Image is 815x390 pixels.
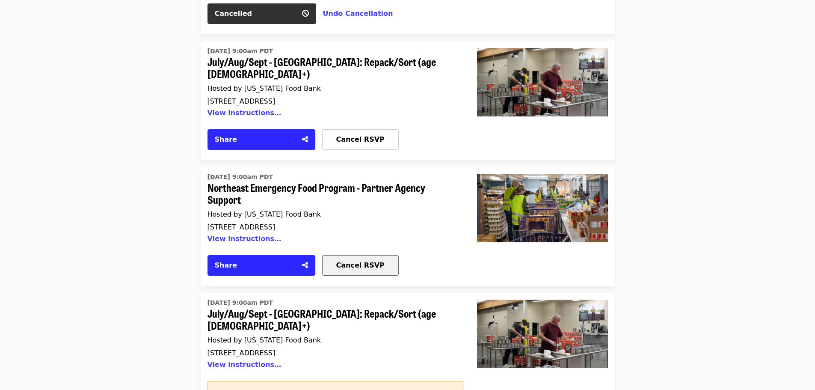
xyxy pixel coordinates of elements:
[207,360,282,369] button: View instructions…
[207,296,456,374] a: July/Aug/Sept - Portland: Repack/Sort (age 16+)
[477,174,608,242] img: Northeast Emergency Food Program - Partner Agency Support
[302,135,308,143] i: share-alt icon
[336,135,385,143] span: Cancel RSVP
[207,170,456,248] a: Northeast Emergency Food Program - Partner Agency Support
[207,235,282,243] button: View instructions…
[207,129,315,150] button: Share
[207,298,273,307] time: [DATE] 9:00am PDT
[207,255,315,276] button: Share
[470,167,615,286] a: Northeast Emergency Food Program - Partner Agency Support
[215,134,297,145] div: Share
[207,307,456,332] span: July/Aug/Sept - [GEOGRAPHIC_DATA]: Repack/Sort (age [DEMOGRAPHIC_DATA]+)
[207,210,321,218] span: Hosted by [US_STATE] Food Bank
[207,223,456,231] div: [STREET_ADDRESS]
[470,41,615,160] a: July/Aug/Sept - Portland: Repack/Sort (age 16+)
[207,97,456,105] div: [STREET_ADDRESS]
[477,300,608,368] img: July/Aug/Sept - Portland: Repack/Sort (age 16+)
[215,9,252,18] span: Cancelled
[207,3,316,24] button: Cancelled
[207,349,456,357] div: [STREET_ADDRESS]
[207,47,273,56] time: [DATE] 9:00am PDT
[336,261,385,269] span: Cancel RSVP
[323,9,393,19] button: Undo Cancellation
[207,173,273,182] time: [DATE] 9:00am PDT
[207,109,282,117] button: View instructions…
[215,260,297,271] div: Share
[302,9,309,18] i: ban icon
[207,336,321,344] span: Hosted by [US_STATE] Food Bank
[302,261,308,269] i: share-alt icon
[207,84,321,92] span: Hosted by [US_STATE] Food Bank
[207,182,456,206] span: Northeast Emergency Food Program - Partner Agency Support
[322,255,399,276] button: Cancel RSVP
[207,45,456,122] a: July/Aug/Sept - Portland: Repack/Sort (age 16+)
[322,129,399,150] button: Cancel RSVP
[477,48,608,116] img: July/Aug/Sept - Portland: Repack/Sort (age 16+)
[207,56,456,80] span: July/Aug/Sept - [GEOGRAPHIC_DATA]: Repack/Sort (age [DEMOGRAPHIC_DATA]+)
